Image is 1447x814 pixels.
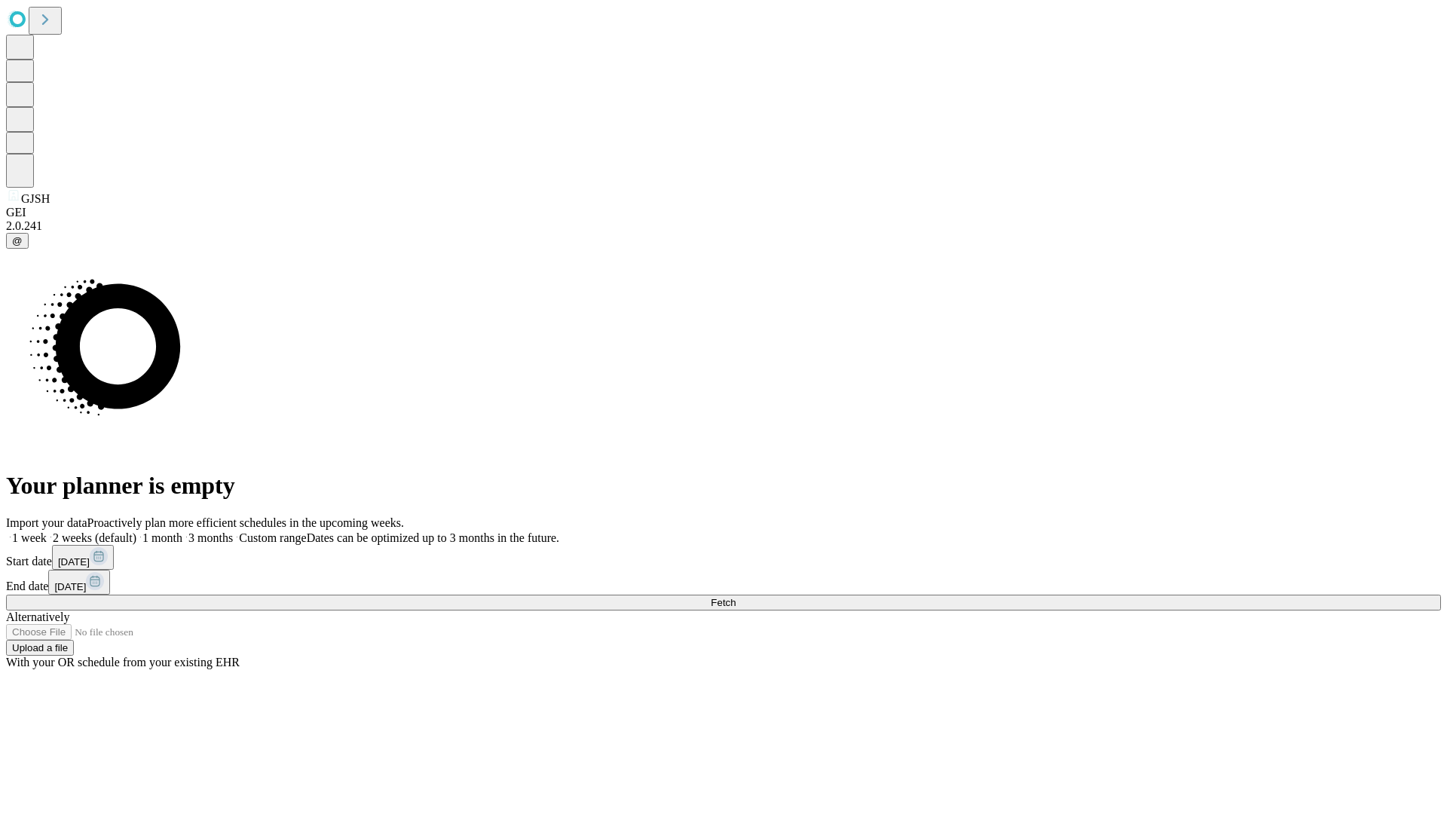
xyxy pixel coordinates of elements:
button: [DATE] [48,570,110,595]
span: Alternatively [6,610,69,623]
span: 2 weeks (default) [53,531,136,544]
span: Proactively plan more efficient schedules in the upcoming weeks. [87,516,404,529]
div: GEI [6,206,1441,219]
span: 3 months [188,531,233,544]
span: Import your data [6,516,87,529]
span: Dates can be optimized up to 3 months in the future. [307,531,559,544]
h1: Your planner is empty [6,472,1441,500]
div: Start date [6,545,1441,570]
button: [DATE] [52,545,114,570]
button: @ [6,233,29,249]
div: End date [6,570,1441,595]
span: @ [12,235,23,246]
span: 1 month [142,531,182,544]
span: [DATE] [58,556,90,568]
span: [DATE] [54,581,86,592]
span: With your OR schedule from your existing EHR [6,656,240,669]
span: 1 week [12,531,47,544]
button: Upload a file [6,640,74,656]
span: Fetch [711,597,736,608]
div: 2.0.241 [6,219,1441,233]
span: Custom range [239,531,306,544]
button: Fetch [6,595,1441,610]
span: GJSH [21,192,50,205]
